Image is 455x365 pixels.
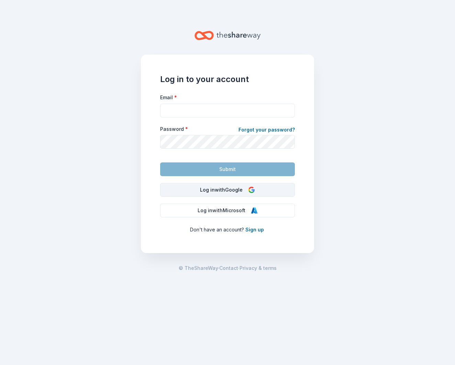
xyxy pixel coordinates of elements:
h1: Log in to your account [160,74,295,85]
span: © TheShareWay [179,265,218,271]
button: Log inwithMicrosoft [160,204,295,217]
img: Microsoft Logo [251,207,258,214]
span: Don ' t have an account? [190,227,244,232]
span: · · [179,264,277,272]
a: Sign up [245,227,264,232]
a: Home [195,27,260,44]
label: Email [160,94,177,101]
a: Forgot your password? [238,126,295,135]
a: Contact [219,264,238,272]
a: Privacy & terms [240,264,277,272]
button: Log inwithGoogle [160,183,295,197]
label: Password [160,126,188,133]
img: Google Logo [248,186,255,193]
